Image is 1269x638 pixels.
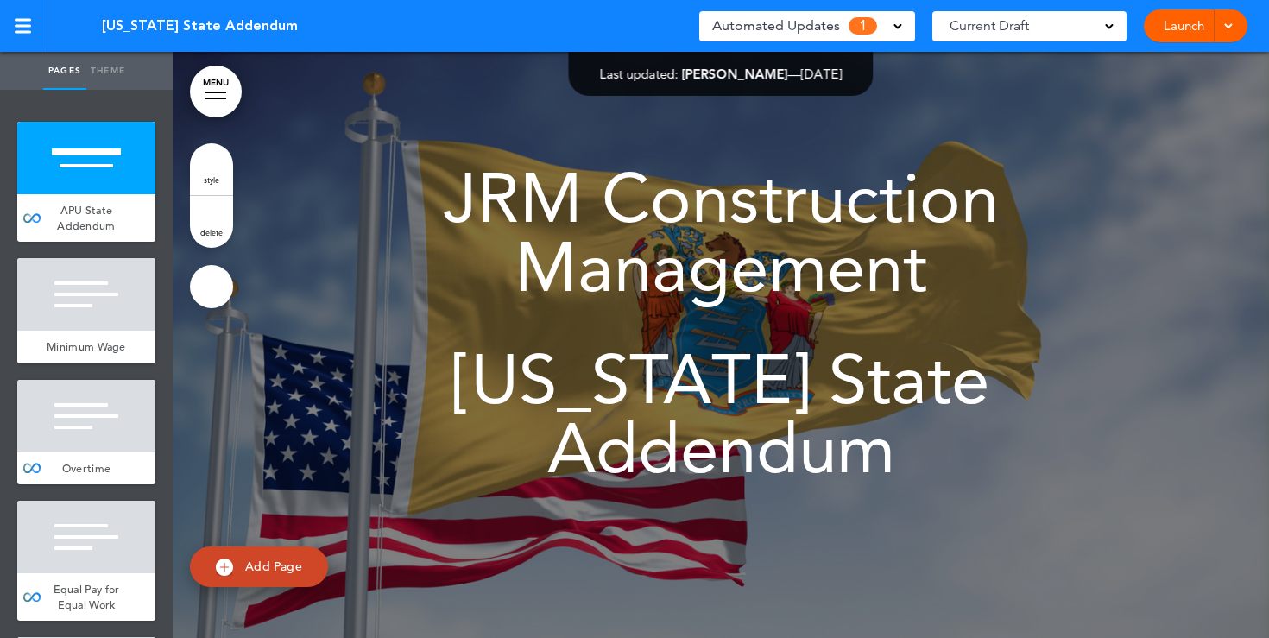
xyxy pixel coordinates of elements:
[849,17,877,35] span: 1
[600,66,679,82] span: Last updated:
[190,66,242,117] a: MENU
[102,16,298,35] span: [US_STATE] State Addendum
[86,52,129,90] a: Theme
[682,66,788,82] span: [PERSON_NAME]​​​​
[600,67,843,80] div: —
[1157,9,1211,42] a: Launch
[444,158,999,308] span: JRM Construction Management
[17,573,155,621] a: Equal Pay for Equal Work
[23,464,41,473] img: infinity_blue.svg
[17,331,155,363] a: Minimum Wage
[200,227,223,237] span: delete
[190,143,233,195] a: style
[245,559,302,574] span: Add Page
[47,339,126,354] span: Minimum Wage
[23,592,41,602] img: infinity_blue.svg
[190,196,233,248] a: delete
[17,194,155,242] a: APU State Addendum
[62,461,110,476] span: Overtime
[57,203,115,233] span: APU State Addendum
[23,213,41,223] img: infinity_blue.svg
[950,14,1029,38] span: Current Draft
[216,559,233,576] img: add.svg
[43,52,86,90] a: Pages
[801,66,843,82] span: [DATE]
[190,546,328,587] a: Add Page
[204,174,219,185] span: style
[17,452,155,485] a: Overtime
[712,14,840,38] span: Automated Updates
[54,582,120,612] span: Equal Pay for Equal Work
[452,339,989,490] span: [US_STATE] State Addendum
